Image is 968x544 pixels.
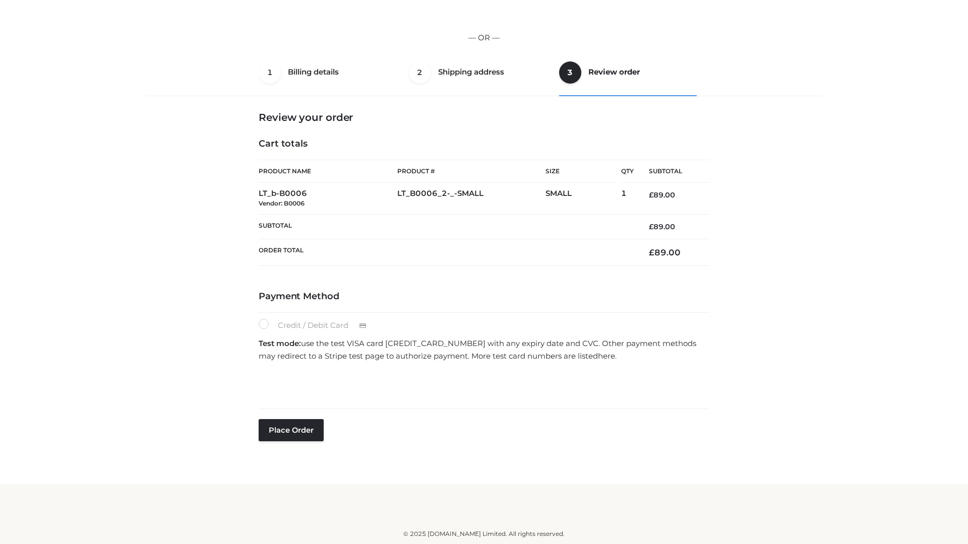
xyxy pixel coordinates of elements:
td: 1 [621,183,634,215]
span: £ [649,222,653,231]
span: £ [649,190,653,199]
td: LT_B0006_2-_-SMALL [397,183,546,215]
p: — OR — [150,31,818,44]
bdi: 89.00 [649,190,675,199]
button: Place order [259,419,324,441]
h4: Payment Method [259,291,709,302]
h3: Review your order [259,111,709,123]
th: Product # [397,160,546,183]
h4: Cart totals [259,139,709,150]
div: © 2025 [DOMAIN_NAME] Limited. All rights reserved. [150,529,818,539]
iframe: Secure payment input frame [257,366,707,402]
label: Credit / Debit Card [259,319,377,332]
bdi: 89.00 [649,247,681,257]
p: use the test VISA card [CREDIT_CARD_NUMBER] with any expiry date and CVC. Other payment methods m... [259,337,709,363]
th: Subtotal [634,160,709,183]
td: LT_b-B0006 [259,183,397,215]
td: SMALL [546,183,621,215]
th: Product Name [259,160,397,183]
bdi: 89.00 [649,222,675,231]
span: £ [649,247,654,257]
th: Order Total [259,239,634,266]
a: here [598,351,615,361]
th: Size [546,160,616,183]
small: Vendor: B0006 [259,199,305,207]
th: Subtotal [259,214,634,239]
th: Qty [621,160,634,183]
img: Credit / Debit Card [353,320,372,332]
strong: Test mode: [259,338,301,348]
